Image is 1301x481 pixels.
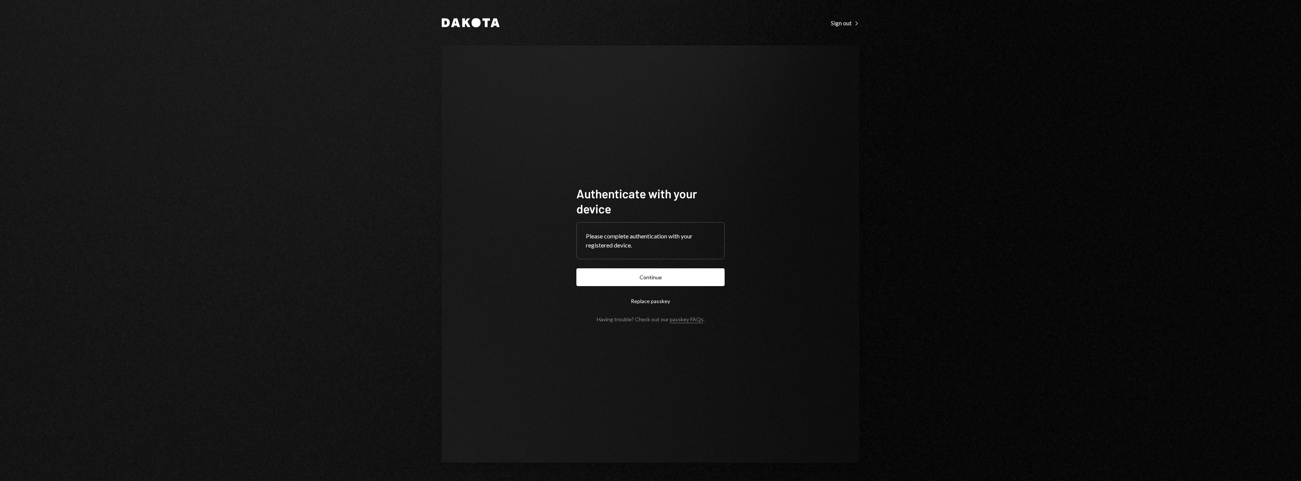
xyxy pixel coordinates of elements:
button: Replace passkey [576,292,725,310]
a: passkey FAQs [670,316,703,323]
div: Please complete authentication with your registered device. [586,232,715,250]
h1: Authenticate with your device [576,186,725,216]
a: Sign out [831,19,859,27]
button: Continue [576,268,725,286]
div: Having trouble? Check out our . [597,316,705,322]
